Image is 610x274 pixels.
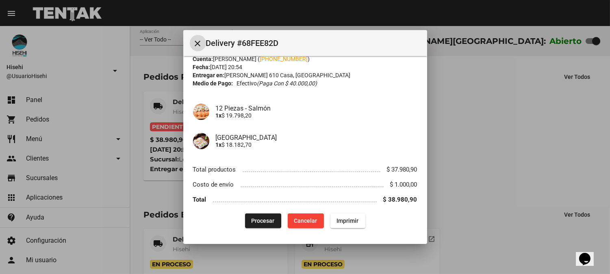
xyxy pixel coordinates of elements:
strong: Fecha: [193,64,211,70]
b: 1x [216,112,222,119]
li: Costo de envío $ 1.000,00 [193,177,417,192]
div: [PERSON_NAME] 610 Casa, [GEOGRAPHIC_DATA] [193,71,417,79]
mat-icon: Cerrar [193,39,203,48]
li: Total $ 38.980,90 [193,192,417,207]
button: Cerrar [190,35,206,51]
span: Efectivo [237,79,317,87]
h4: [GEOGRAPHIC_DATA] [216,134,417,141]
span: Procesar [252,217,275,224]
p: $ 18.182,70 [216,141,417,148]
i: (Paga con $ 40.000,00) [257,80,317,87]
strong: Entregar en: [193,72,225,78]
iframe: chat widget [576,241,602,266]
img: 94551f8f-c76d-4926-a3b2-94c1a07f6008.jpg [193,133,209,149]
button: Procesar [245,213,281,228]
button: Cancelar [288,213,324,228]
p: $ 19.798,20 [216,112,417,119]
div: [DATE] 20:54 [193,63,417,71]
strong: Cuenta: [193,56,213,62]
a: [PHONE_NUMBER] [260,56,308,62]
li: Total productos $ 37.980,90 [193,162,417,177]
strong: Medio de Pago: [193,79,233,87]
span: Cancelar [294,217,317,224]
b: 1x [216,141,222,148]
h4: 12 Piezas - Salmón [216,104,417,112]
img: 4d05173c-37fe-498e-b5f0-c693c4a1346a.jpg [193,104,209,120]
button: Imprimir [330,213,365,228]
span: Imprimir [337,217,359,224]
div: [PERSON_NAME] ( ) [193,55,417,63]
span: Delivery #68FEE82D [206,37,421,50]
